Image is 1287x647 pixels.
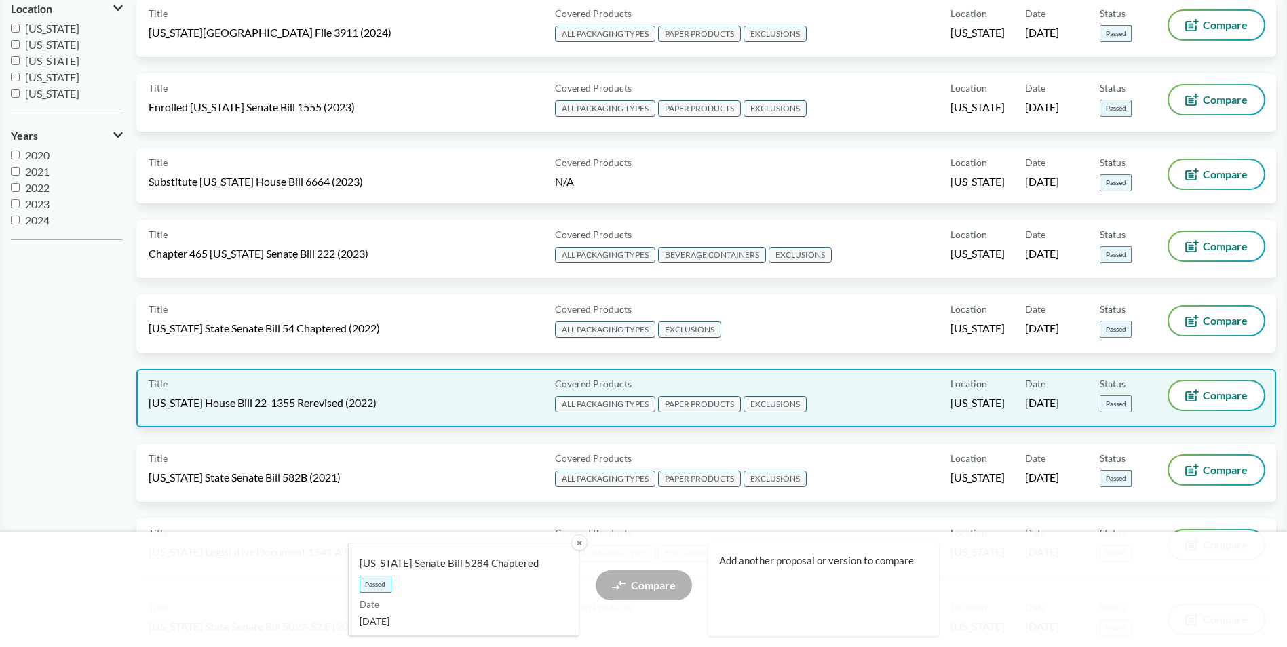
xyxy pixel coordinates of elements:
span: PAPER PRODUCTS [658,26,741,42]
span: Chapter 465 [US_STATE] Senate Bill 222 (2023) [149,246,368,261]
span: [US_STATE] [950,470,1005,485]
span: [US_STATE] State Senate Bill 54 Chaptered (2022) [149,321,380,336]
button: Compare [1169,85,1264,114]
span: Title [149,451,168,465]
span: ALL PACKAGING TYPES [555,321,655,338]
span: Location [950,81,987,95]
span: Date [1025,227,1045,241]
span: Title [149,6,168,20]
input: 2023 [11,199,20,208]
span: Passed [1100,470,1132,487]
span: Covered Products [555,376,632,391]
span: Covered Products [555,451,632,465]
span: Location [950,302,987,316]
span: Passed [1100,25,1132,42]
button: Compare [1169,381,1264,410]
span: [DATE] [1025,246,1059,261]
span: [US_STATE] [950,100,1005,115]
span: Status [1100,81,1126,95]
span: Location [950,526,987,540]
span: Location [950,6,987,20]
span: Date [1025,302,1045,316]
span: Status [1100,376,1126,391]
span: Enrolled [US_STATE] Senate Bill 1555 (2023) [149,100,355,115]
span: Title [149,227,168,241]
span: Status [1100,526,1126,540]
span: Location [11,3,52,15]
button: Compare [1169,307,1264,335]
span: Covered Products [555,6,632,20]
span: Passed [1100,321,1132,338]
span: Date [1025,376,1045,391]
span: Date [1025,451,1045,465]
span: [US_STATE] [25,38,79,51]
span: [DATE] [1025,100,1059,115]
span: Passed [360,576,391,593]
input: [US_STATE] [11,24,20,33]
span: N/A [555,175,574,188]
span: Date [1025,6,1045,20]
span: ALL PACKAGING TYPES [555,471,655,487]
span: ALL PACKAGING TYPES [555,26,655,42]
span: [US_STATE] House Bill 22-1355 Rerevised (2022) [149,395,377,410]
span: [US_STATE] [950,246,1005,261]
input: [US_STATE] [11,73,20,81]
span: Date [360,598,557,612]
button: Compare [1169,232,1264,260]
span: Title [149,526,168,540]
a: [US_STATE] Senate Bill 5284 ChapteredPassedDate[DATE] [348,543,579,636]
span: Status [1100,302,1126,316]
span: Status [1100,155,1126,170]
span: ALL PACKAGING TYPES [555,396,655,412]
span: Covered Products [555,155,632,170]
span: Compare [1203,465,1248,475]
span: [DATE] [1025,25,1059,40]
span: Status [1100,451,1126,465]
input: [US_STATE] [11,89,20,98]
span: Add another proposal or version to compare [719,553,918,568]
span: Substitute [US_STATE] House Bill 6664 (2023) [149,174,363,189]
span: [US_STATE] State Senate Bill 582B (2021) [149,470,341,485]
span: EXCLUSIONS [744,396,807,412]
span: Location [950,451,987,465]
span: [US_STATE] [25,54,79,67]
span: Years [11,130,38,142]
span: [US_STATE] [25,71,79,83]
span: BEVERAGE CONTAINERS [658,247,766,263]
span: 2020 [25,149,50,161]
span: PAPER PRODUCTS [658,396,741,412]
span: Passed [1100,100,1132,117]
span: [US_STATE] [950,321,1005,336]
span: ALL PACKAGING TYPES [555,100,655,117]
span: Compare [1203,169,1248,180]
span: Date [1025,155,1045,170]
span: Covered Products [555,81,632,95]
span: Date [1025,81,1045,95]
span: Compare [1203,94,1248,105]
span: Covered Products [555,302,632,316]
span: Location [950,227,987,241]
span: 2021 [25,165,50,178]
span: EXCLUSIONS [769,247,832,263]
button: Compare [1169,456,1264,484]
span: Location [950,376,987,391]
span: Passed [1100,395,1132,412]
span: [US_STATE] Senate Bill 5284 Chaptered [360,556,557,570]
span: ALL PACKAGING TYPES [555,247,655,263]
span: [DATE] [1025,395,1059,410]
span: Compare [1203,315,1248,326]
span: [US_STATE] [25,22,79,35]
button: ✕ [571,534,588,551]
span: [US_STATE] [950,395,1005,410]
span: [US_STATE] [950,25,1005,40]
input: 2024 [11,216,20,224]
span: Compare [1203,20,1248,31]
span: PAPER PRODUCTS [658,100,741,117]
span: Passed [1100,174,1132,191]
span: 2024 [25,214,50,227]
button: Compare [1169,530,1264,559]
span: [DATE] [1025,321,1059,336]
span: EXCLUSIONS [744,471,807,487]
span: Covered Products [555,227,632,241]
span: Title [149,302,168,316]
